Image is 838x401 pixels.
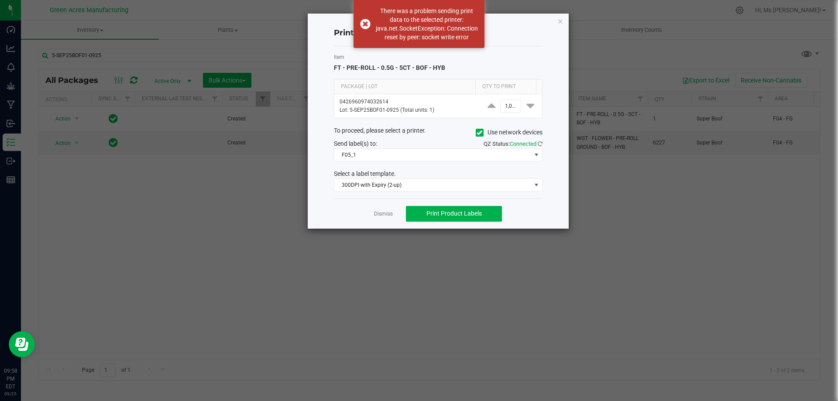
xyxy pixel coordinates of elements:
th: Qty to Print [475,79,536,94]
span: Print Product Labels [426,210,482,217]
span: Connected [510,141,536,147]
span: Send label(s) to: [334,140,377,147]
span: 300DPI with Expiry (2-up) [334,179,531,191]
button: Print Product Labels [406,206,502,222]
label: Use network devices [476,128,543,137]
th: Package | Lot [334,79,475,94]
span: F05_1 [334,149,531,161]
a: Dismiss [374,210,393,218]
div: Select a label template. [327,169,549,178]
div: There was a problem sending print data to the selected printer: java.net.SocketException: Connect... [375,7,478,41]
p: 0426960974032614 [340,98,474,106]
label: Item [334,53,543,61]
span: QZ Status: [484,141,543,147]
iframe: Resource center [9,331,35,357]
h4: Print Product Labels [334,27,543,39]
div: To proceed, please select a printer. [327,126,549,139]
span: FT - PRE-ROLL - 0.5G - 5CT - BOF - HYB [334,64,445,71]
p: Lot: 5-SEP25BOF01-0925 (Total units: 1) [340,106,474,114]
